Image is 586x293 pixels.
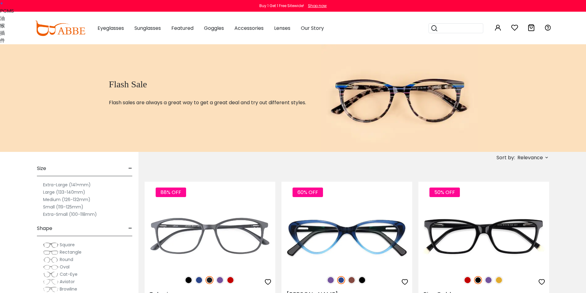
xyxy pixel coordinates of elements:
[43,188,85,196] label: Large (133-140mm)
[308,3,327,9] div: Shop now
[37,161,46,176] span: Size
[418,204,549,269] img: Black RingGold - Acetate ,Universal Bridge Fit
[60,279,75,285] span: Aviator
[226,276,234,284] img: Red
[259,3,304,9] div: Buy 1 Get 1 Free Sitewide!
[43,257,58,263] img: Round.png
[204,25,224,32] span: Goggles
[43,271,58,278] img: Cat-Eye.png
[60,264,70,270] span: Oval
[216,276,224,284] img: Purple
[185,276,193,284] img: Black
[301,25,324,32] span: Our Story
[348,276,356,284] img: Brown
[327,276,335,284] img: Purple
[321,44,478,152] img: flash sale
[195,276,203,284] img: Blue
[134,25,161,32] span: Sunglasses
[43,279,58,285] img: Aviator.png
[43,249,58,255] img: Rectangle.png
[43,181,91,188] label: Extra-Large (141+mm)
[281,204,412,269] img: Blue Hannah - Acetate ,Universal Bridge Fit
[429,188,460,197] span: 50% OFF
[145,204,275,269] img: Matte-black Teloain - TR ,Light Weight
[109,99,306,106] p: Flash sales are always a great way to get a great deal and try out different styles.
[234,25,264,32] span: Accessories
[305,3,327,8] a: Shop now
[60,256,73,263] span: Round
[98,25,124,32] span: Eyeglasses
[109,79,306,90] h1: Flash Sale
[205,276,213,284] img: Matte Black
[474,276,482,284] img: Black
[128,161,132,176] span: -
[496,154,515,161] span: Sort by:
[43,203,83,211] label: Small (119-125mm)
[60,249,82,255] span: Rectangle
[464,276,472,284] img: Red
[43,286,58,292] img: Browline.png
[337,276,345,284] img: Blue
[274,25,290,32] span: Lenses
[43,242,58,248] img: Square.png
[37,221,52,236] span: Shape
[517,152,543,163] span: Relevance
[495,276,503,284] img: Yellow
[171,25,193,32] span: Featured
[43,211,97,218] label: Extra-Small (100-118mm)
[60,242,75,248] span: Square
[293,188,323,197] span: 60% OFF
[128,221,132,236] span: -
[43,264,58,270] img: Oval.png
[60,286,77,292] span: Browline
[35,21,85,36] img: abbeglasses.com
[484,276,492,284] img: Purple
[156,188,186,197] span: 88% OFF
[43,196,90,203] label: Medium (126-132mm)
[60,271,78,277] span: Cat-Eye
[358,276,366,284] img: Black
